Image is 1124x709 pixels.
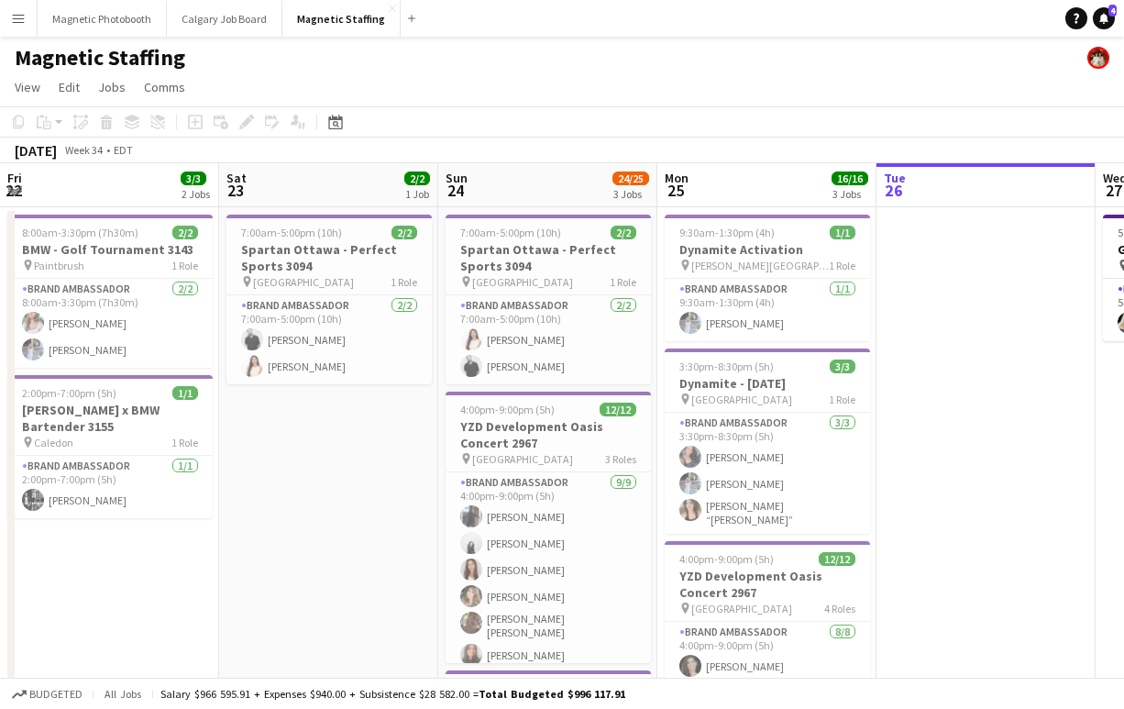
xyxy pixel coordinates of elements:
div: 3 Jobs [832,187,867,201]
app-card-role: Brand Ambassador2/27:00am-5:00pm (10h)[PERSON_NAME][PERSON_NAME] [446,295,651,384]
button: Magnetic Photobooth [38,1,167,37]
span: 1 Role [829,259,855,272]
a: 4 [1093,7,1115,29]
span: 2/2 [611,226,636,239]
a: Edit [51,75,87,99]
span: 9:30am-1:30pm (4h) [679,226,775,239]
span: 3 Roles [605,452,636,466]
button: Calgary Job Board [167,1,282,37]
span: Paintbrush [34,259,84,272]
h3: BMW - Golf Tournament 3143 [7,241,213,258]
span: 7:00am-5:00pm (10h) [460,226,561,239]
span: 8:00am-3:30pm (7h30m) [22,226,138,239]
span: 23 [224,180,247,201]
button: Magnetic Staffing [282,1,401,37]
span: [GEOGRAPHIC_DATA] [691,602,792,615]
span: [GEOGRAPHIC_DATA] [691,393,792,406]
span: 3/3 [181,172,206,185]
h3: YZD Development Oasis Concert 2967 [665,568,870,601]
span: Sun [446,170,468,186]
h3: Dynamite - [DATE] [665,375,870,392]
app-job-card: 2:00pm-7:00pm (5h)1/1[PERSON_NAME] x BMW Bartender 3155 Caledon1 RoleBrand Ambassador1/12:00pm-7:... [7,375,213,518]
span: 1/1 [830,226,855,239]
span: [GEOGRAPHIC_DATA] [253,275,354,289]
span: Sat [226,170,247,186]
span: All jobs [101,687,145,701]
span: 3:30pm-8:30pm (5h) [679,360,774,373]
a: View [7,75,48,99]
span: 1 Role [171,436,198,449]
span: View [15,79,40,95]
span: 25 [662,180,689,201]
span: 2/2 [391,226,417,239]
span: Edit [59,79,80,95]
app-card-role: Brand Ambassador1/19:30am-1:30pm (4h)[PERSON_NAME] [665,279,870,341]
span: 4:00pm-9:00pm (5h) [679,552,774,566]
span: 4:00pm-9:00pm (5h) [460,403,555,416]
span: Week 34 [61,143,106,157]
a: Jobs [91,75,133,99]
h3: [PERSON_NAME] x BMW Bartender 3155 [7,402,213,435]
app-job-card: 9:30am-1:30pm (4h)1/1Dynamite Activation [PERSON_NAME][GEOGRAPHIC_DATA]1 RoleBrand Ambassador1/19... [665,215,870,341]
app-user-avatar: Kara & Monika [1087,47,1109,69]
span: 26 [881,180,906,201]
span: 3/3 [830,360,855,373]
span: 4 Roles [824,602,855,615]
h1: Magnetic Staffing [15,44,185,72]
app-card-role: Brand Ambassador2/27:00am-5:00pm (10h)[PERSON_NAME][PERSON_NAME] [226,295,432,384]
span: Comms [144,79,185,95]
span: 1 Role [829,393,855,406]
app-job-card: 3:30pm-8:30pm (5h)3/3Dynamite - [DATE] [GEOGRAPHIC_DATA]1 RoleBrand Ambassador3/33:30pm-8:30pm (5... [665,349,870,534]
app-job-card: 8:00am-3:30pm (7h30m)2/2BMW - Golf Tournament 3143 Paintbrush1 RoleBrand Ambassador2/28:00am-3:30... [7,215,213,368]
span: 12/12 [819,552,855,566]
app-card-role: Brand Ambassador3/33:30pm-8:30pm (5h)[PERSON_NAME][PERSON_NAME][PERSON_NAME] “[PERSON_NAME]” [PER... [665,413,870,534]
span: Mon [665,170,689,186]
span: 1 Role [391,275,417,289]
span: 24/25 [612,172,649,185]
span: 2/2 [404,172,430,185]
app-job-card: 7:00am-5:00pm (10h)2/2Spartan Ottawa - Perfect Sports 3094 [GEOGRAPHIC_DATA]1 RoleBrand Ambassado... [226,215,432,384]
span: 4 [1108,5,1117,17]
h3: Spartan Ottawa - Perfect Sports 3094 [446,241,651,274]
div: EDT [114,143,133,157]
span: Total Budgeted $996 117.91 [479,687,625,701]
span: 12/12 [600,403,636,416]
span: Fri [7,170,22,186]
span: 7:00am-5:00pm (10h) [241,226,342,239]
app-card-role: Brand Ambassador2/28:00am-3:30pm (7h30m)[PERSON_NAME][PERSON_NAME] [7,279,213,368]
span: [PERSON_NAME][GEOGRAPHIC_DATA] [691,259,829,272]
app-job-card: 4:00pm-9:00pm (5h)12/12YZD Development Oasis Concert 2967 [GEOGRAPHIC_DATA]3 RolesBrand Ambassado... [446,392,651,663]
span: 24 [443,180,468,201]
span: 1 Role [171,259,198,272]
span: 1/1 [172,386,198,400]
span: [GEOGRAPHIC_DATA] [472,452,573,466]
a: Comms [137,75,193,99]
span: Caledon [34,436,73,449]
span: 2/2 [172,226,198,239]
span: Jobs [98,79,126,95]
div: 1 Job [405,187,429,201]
span: 22 [5,180,22,201]
h3: Spartan Ottawa - Perfect Sports 3094 [226,241,432,274]
app-job-card: 7:00am-5:00pm (10h)2/2Spartan Ottawa - Perfect Sports 3094 [GEOGRAPHIC_DATA]1 RoleBrand Ambassado... [446,215,651,384]
div: 3 Jobs [613,187,648,201]
div: [DATE] [15,141,57,160]
span: 2:00pm-7:00pm (5h) [22,386,116,400]
h3: Dynamite Activation [665,241,870,258]
span: Budgeted [29,688,83,701]
span: Tue [884,170,906,186]
div: Salary $966 595.91 + Expenses $940.00 + Subsistence $28 582.00 = [160,687,625,701]
h3: YZD Development Oasis Concert 2967 [446,418,651,451]
span: [GEOGRAPHIC_DATA] [472,275,573,289]
div: 2 Jobs [182,187,210,201]
button: Budgeted [9,684,85,704]
span: 1 Role [610,275,636,289]
app-card-role: Brand Ambassador1/12:00pm-7:00pm (5h)[PERSON_NAME] [7,456,213,518]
